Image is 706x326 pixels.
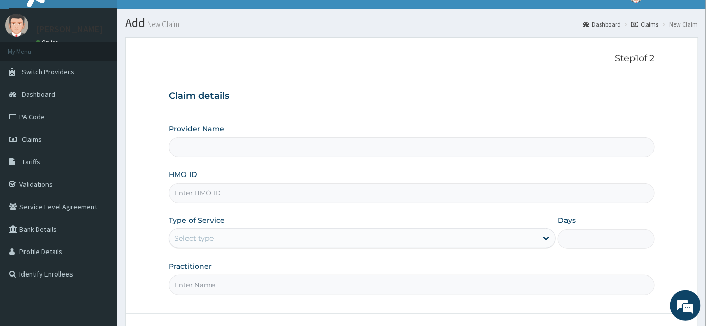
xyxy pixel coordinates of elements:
[169,261,212,271] label: Practitioner
[36,24,103,34] p: [PERSON_NAME]
[174,233,214,243] div: Select type
[631,20,659,29] a: Claims
[145,20,179,28] small: New Claim
[5,14,28,37] img: User Image
[169,275,655,295] input: Enter Name
[169,123,224,134] label: Provider Name
[22,90,55,99] span: Dashboard
[125,16,698,30] h1: Add
[660,20,698,29] li: New Claim
[169,53,655,64] p: Step 1 of 2
[583,20,621,29] a: Dashboard
[36,39,60,46] a: Online
[169,183,655,203] input: Enter HMO ID
[169,215,225,225] label: Type of Service
[169,169,197,180] label: HMO ID
[22,135,42,144] span: Claims
[169,91,655,102] h3: Claim details
[22,67,74,77] span: Switch Providers
[22,157,40,166] span: Tariffs
[558,215,576,225] label: Days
